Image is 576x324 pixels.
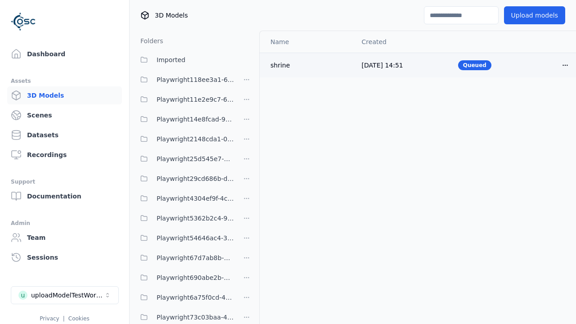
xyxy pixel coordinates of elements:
span: [DATE] 14:51 [362,62,403,69]
button: Playwright118ee3a1-6e25-456a-9a29-0f34eaed349c [135,71,234,89]
button: Playwright25d545e7-ff08-4d3b-b8cd-ba97913ee80b [135,150,234,168]
span: Playwright54646ac4-3a57-4777-8e27-fe2643ff521d [157,233,234,243]
span: Playwright73c03baa-4f0a-4657-a5d5-6f6082d1f265 [157,312,234,323]
span: Playwright118ee3a1-6e25-456a-9a29-0f34eaed349c [157,74,234,85]
a: Privacy [40,315,59,322]
a: Cookies [68,315,90,322]
button: Imported [135,51,254,69]
a: 3D Models [7,86,122,104]
button: Playwright2148cda1-0135-4eee-9a3e-ba7e638b60a6 [135,130,234,148]
span: Playwright2148cda1-0135-4eee-9a3e-ba7e638b60a6 [157,134,234,144]
a: Sessions [7,248,122,266]
button: Playwright4304ef9f-4cbf-49b7-a41b-f77e3bae574e [135,189,234,207]
div: Admin [11,218,118,229]
span: Playwright690abe2b-6679-4772-a219-359e77d9bfc8 [157,272,234,283]
span: Playwright25d545e7-ff08-4d3b-b8cd-ba97913ee80b [157,153,234,164]
button: Playwright54646ac4-3a57-4777-8e27-fe2643ff521d [135,229,234,247]
button: Playwright29cd686b-d0c9-4777-aa54-1065c8c7cee8 [135,170,234,188]
th: Name [260,31,355,53]
button: Playwright67d7ab8b-4d57-4e45-99c7-73ebf93d00b6 [135,249,234,267]
img: Logo [11,9,36,34]
span: Playwright6a75f0cd-47ca-4f0d-873f-aeb3b152b520 [157,292,234,303]
div: uploadModelTestWorkspace [31,291,104,300]
button: Playwright14e8fcad-9ce8-4c9f-9ba9-3f066997ed84 [135,110,234,128]
span: Imported [157,54,185,65]
h3: Folders [135,36,163,45]
button: Playwright6a75f0cd-47ca-4f0d-873f-aeb3b152b520 [135,288,234,306]
span: Playwright4304ef9f-4cbf-49b7-a41b-f77e3bae574e [157,193,234,204]
a: Datasets [7,126,122,144]
a: Team [7,229,122,247]
div: Support [11,176,118,187]
button: Select a workspace [11,286,119,304]
button: Playwright690abe2b-6679-4772-a219-359e77d9bfc8 [135,269,234,287]
div: Assets [11,76,118,86]
th: Created [355,31,451,53]
a: Recordings [7,146,122,164]
span: Playwright14e8fcad-9ce8-4c9f-9ba9-3f066997ed84 [157,114,234,125]
span: 3D Models [155,11,188,20]
span: Playwright11e2e9c7-6c23-4ce7-ac48-ea95a4ff6a43 [157,94,234,105]
a: Documentation [7,187,122,205]
span: Playwright67d7ab8b-4d57-4e45-99c7-73ebf93d00b6 [157,252,234,263]
span: Playwright29cd686b-d0c9-4777-aa54-1065c8c7cee8 [157,173,234,184]
button: Upload models [504,6,565,24]
button: Playwright5362b2c4-9858-4dfc-93da-b224e6ecd36a [135,209,234,227]
span: Playwright5362b2c4-9858-4dfc-93da-b224e6ecd36a [157,213,234,224]
a: Dashboard [7,45,122,63]
a: Scenes [7,106,122,124]
div: shrine [270,61,347,70]
div: Queued [458,60,491,70]
div: u [18,291,27,300]
button: Playwright11e2e9c7-6c23-4ce7-ac48-ea95a4ff6a43 [135,90,234,108]
span: | [63,315,65,322]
